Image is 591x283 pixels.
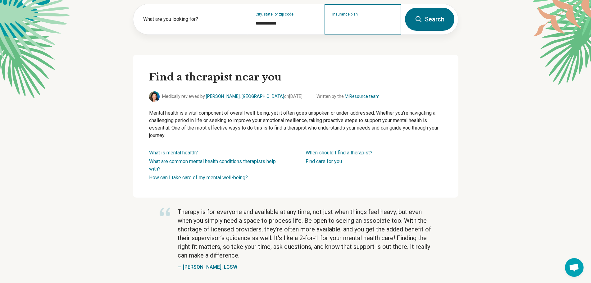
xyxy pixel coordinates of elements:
[162,93,302,100] span: Medically reviewed by
[183,264,237,270] a: [PERSON_NAME], LCSW
[149,158,276,172] a: What are common mental health conditions therapists help with?
[149,150,198,156] a: What is mental health?
[306,150,372,156] a: When should I find a therapist?
[405,8,454,31] button: Search
[143,16,241,23] label: What are you looking for?
[206,94,284,99] a: [PERSON_NAME], [GEOGRAPHIC_DATA]
[306,158,342,164] a: Find care for you
[316,93,380,100] span: Written by the
[178,208,432,260] p: Therapy is for everyone and available at any time, not just when things feel heavy, but even when...
[284,94,302,99] span: on [DATE]
[149,109,442,139] p: Mental health is a vital component of overall well-being, yet it often goes unspoken or under-add...
[565,258,584,277] a: Open chat
[178,263,432,271] p: —
[149,175,248,180] a: How can I take care of my mental well-being?
[345,94,380,99] a: MiResource team
[149,71,442,84] h2: Find a therapist near you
